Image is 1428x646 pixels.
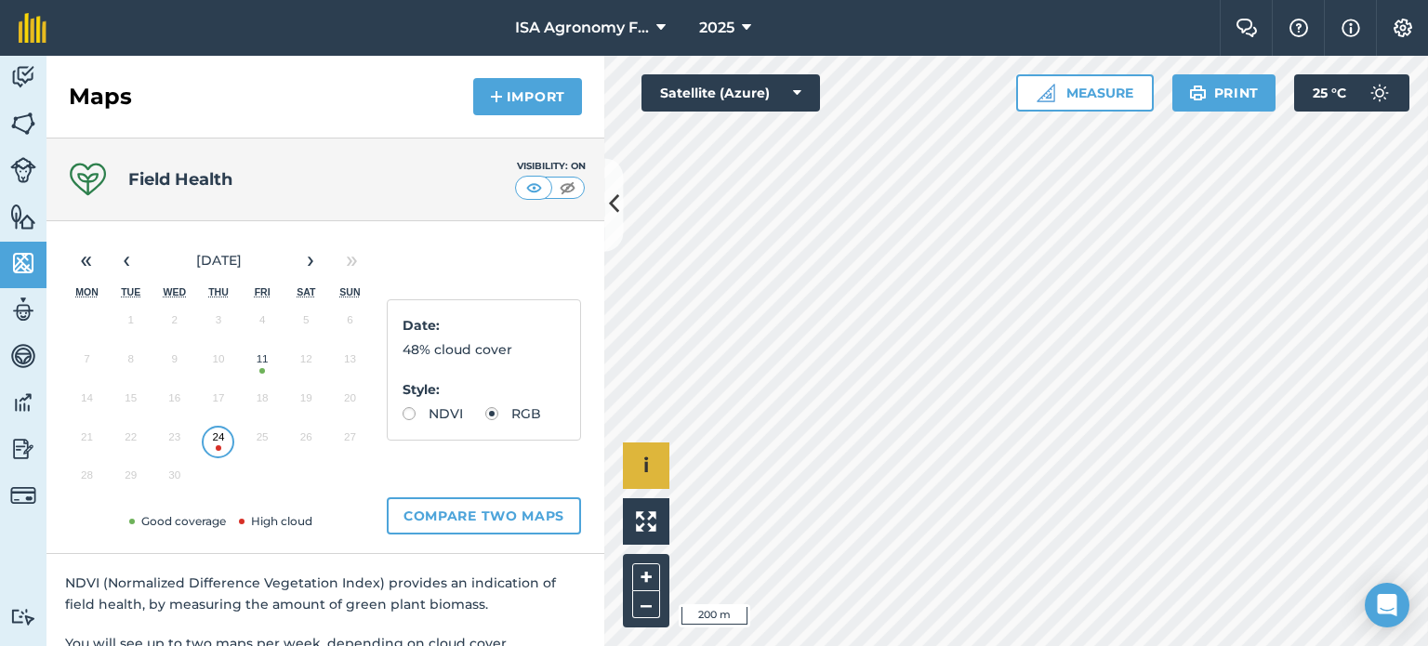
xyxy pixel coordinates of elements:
button: April 6, 2025 [328,305,372,344]
img: svg+xml;base64,PD94bWwgdmVyc2lvbj0iMS4wIiBlbmNvZGluZz0idXRmLTgiPz4KPCEtLSBHZW5lcmF0b3I6IEFkb2JlIE... [1361,74,1398,112]
img: svg+xml;base64,PD94bWwgdmVyc2lvbj0iMS4wIiBlbmNvZGluZz0idXRmLTgiPz4KPCEtLSBHZW5lcmF0b3I6IEFkb2JlIE... [10,63,36,91]
abbr: Thursday [208,286,229,297]
button: April 26, 2025 [284,422,328,461]
abbr: Tuesday [121,286,140,297]
img: svg+xml;base64,PD94bWwgdmVyc2lvbj0iMS4wIiBlbmNvZGluZz0idXRmLTgiPz4KPCEtLSBHZW5lcmF0b3I6IEFkb2JlIE... [10,296,36,323]
span: Good coverage [126,514,226,528]
button: Import [473,78,582,115]
label: NDVI [403,407,463,420]
img: svg+xml;base64,PHN2ZyB4bWxucz0iaHR0cDovL3d3dy53My5vcmcvMjAwMC9zdmciIHdpZHRoPSI1MCIgaGVpZ2h0PSI0MC... [556,178,579,197]
img: svg+xml;base64,PHN2ZyB4bWxucz0iaHR0cDovL3d3dy53My5vcmcvMjAwMC9zdmciIHdpZHRoPSI1NiIgaGVpZ2h0PSI2MC... [10,203,36,231]
button: April 21, 2025 [65,422,109,461]
img: Ruler icon [1037,84,1055,102]
button: April 3, 2025 [196,305,240,344]
button: April 15, 2025 [109,383,152,422]
button: Print [1172,74,1276,112]
button: « [65,240,106,281]
button: April 8, 2025 [109,344,152,383]
abbr: Wednesday [164,286,187,297]
strong: Date : [403,317,440,334]
img: svg+xml;base64,PHN2ZyB4bWxucz0iaHR0cDovL3d3dy53My5vcmcvMjAwMC9zdmciIHdpZHRoPSI1NiIgaGVpZ2h0PSI2MC... [10,249,36,277]
button: › [290,240,331,281]
img: A cog icon [1392,19,1414,37]
button: April 17, 2025 [196,383,240,422]
button: Satellite (Azure) [641,74,820,112]
img: fieldmargin Logo [19,13,46,43]
button: April 1, 2025 [109,305,152,344]
p: 48% cloud cover [403,339,565,360]
img: svg+xml;base64,PD94bWwgdmVyc2lvbj0iMS4wIiBlbmNvZGluZz0idXRmLTgiPz4KPCEtLSBHZW5lcmF0b3I6IEFkb2JlIE... [10,608,36,626]
h2: Maps [69,82,132,112]
button: April 25, 2025 [241,422,284,461]
img: svg+xml;base64,PD94bWwgdmVyc2lvbj0iMS4wIiBlbmNvZGluZz0idXRmLTgiPz4KPCEtLSBHZW5lcmF0b3I6IEFkb2JlIE... [10,389,36,416]
button: April 30, 2025 [152,460,196,499]
button: April 9, 2025 [152,344,196,383]
abbr: Friday [255,286,271,297]
button: April 2, 2025 [152,305,196,344]
button: April 24, 2025 [196,422,240,461]
button: April 16, 2025 [152,383,196,422]
button: April 7, 2025 [65,344,109,383]
img: svg+xml;base64,PHN2ZyB4bWxucz0iaHR0cDovL3d3dy53My5vcmcvMjAwMC9zdmciIHdpZHRoPSIxOSIgaGVpZ2h0PSIyNC... [1189,82,1207,104]
img: svg+xml;base64,PHN2ZyB4bWxucz0iaHR0cDovL3d3dy53My5vcmcvMjAwMC9zdmciIHdpZHRoPSIxNyIgaGVpZ2h0PSIxNy... [1342,17,1360,39]
img: Two speech bubbles overlapping with the left bubble in the forefront [1236,19,1258,37]
img: svg+xml;base64,PHN2ZyB4bWxucz0iaHR0cDovL3d3dy53My5vcmcvMjAwMC9zdmciIHdpZHRoPSIxNCIgaGVpZ2h0PSIyNC... [490,86,503,108]
button: April 22, 2025 [109,422,152,461]
img: svg+xml;base64,PD94bWwgdmVyc2lvbj0iMS4wIiBlbmNvZGluZz0idXRmLTgiPz4KPCEtLSBHZW5lcmF0b3I6IEFkb2JlIE... [10,342,36,370]
span: [DATE] [196,252,242,269]
span: ISA Agronomy Farm [515,17,649,39]
strong: Style : [403,381,440,398]
button: April 5, 2025 [284,305,328,344]
button: April 29, 2025 [109,460,152,499]
img: svg+xml;base64,PHN2ZyB4bWxucz0iaHR0cDovL3d3dy53My5vcmcvMjAwMC9zdmciIHdpZHRoPSI1NiIgaGVpZ2h0PSI2MC... [10,110,36,138]
button: i [623,442,669,489]
button: April 20, 2025 [328,383,372,422]
abbr: Sunday [339,286,360,297]
button: Compare two maps [387,497,581,534]
span: i [643,454,649,477]
button: April 28, 2025 [65,460,109,499]
button: April 10, 2025 [196,344,240,383]
img: svg+xml;base64,PD94bWwgdmVyc2lvbj0iMS4wIiBlbmNvZGluZz0idXRmLTgiPz4KPCEtLSBHZW5lcmF0b3I6IEFkb2JlIE... [10,482,36,508]
button: April 11, 2025 [241,344,284,383]
label: RGB [485,407,541,420]
button: April 14, 2025 [65,383,109,422]
p: NDVI (Normalized Difference Vegetation Index) provides an indication of field health, by measurin... [65,573,586,614]
abbr: Saturday [297,286,315,297]
button: 25 °C [1294,74,1409,112]
button: April 18, 2025 [241,383,284,422]
button: Measure [1016,74,1154,112]
div: Open Intercom Messenger [1365,583,1409,627]
h4: Field Health [128,166,232,192]
span: High cloud [235,514,312,528]
img: A question mark icon [1288,19,1310,37]
button: [DATE] [147,240,290,281]
button: – [632,591,660,618]
button: + [632,563,660,591]
button: April 12, 2025 [284,344,328,383]
span: 25 ° C [1313,74,1346,112]
img: svg+xml;base64,PD94bWwgdmVyc2lvbj0iMS4wIiBlbmNvZGluZz0idXRmLTgiPz4KPCEtLSBHZW5lcmF0b3I6IEFkb2JlIE... [10,435,36,463]
img: svg+xml;base64,PHN2ZyB4bWxucz0iaHR0cDovL3d3dy53My5vcmcvMjAwMC9zdmciIHdpZHRoPSI1MCIgaGVpZ2h0PSI0MC... [522,178,546,197]
button: April 23, 2025 [152,422,196,461]
button: April 13, 2025 [328,344,372,383]
span: 2025 [699,17,734,39]
button: April 4, 2025 [241,305,284,344]
img: Four arrows, one pointing top left, one top right, one bottom right and the last bottom left [636,511,656,532]
img: svg+xml;base64,PD94bWwgdmVyc2lvbj0iMS4wIiBlbmNvZGluZz0idXRmLTgiPz4KPCEtLSBHZW5lcmF0b3I6IEFkb2JlIE... [10,157,36,183]
button: April 19, 2025 [284,383,328,422]
abbr: Monday [75,286,99,297]
button: April 27, 2025 [328,422,372,461]
button: ‹ [106,240,147,281]
div: Visibility: On [515,159,586,174]
button: » [331,240,372,281]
